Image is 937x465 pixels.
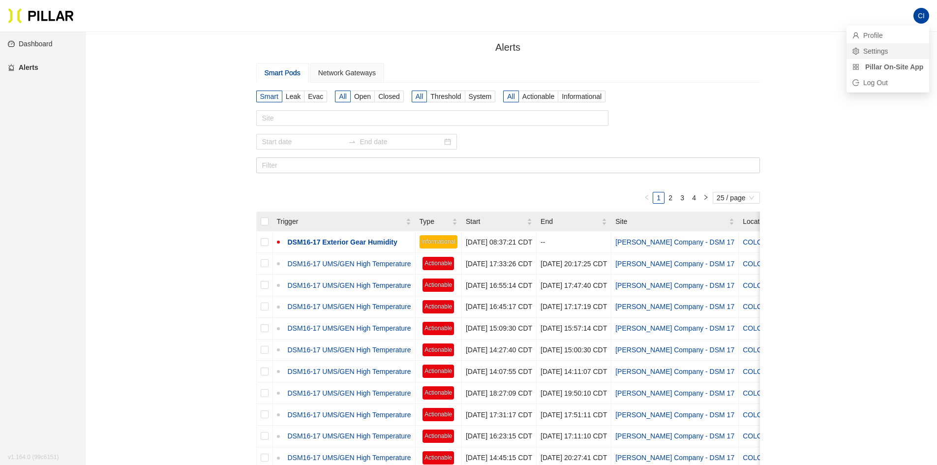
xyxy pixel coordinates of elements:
[615,432,734,440] a: [PERSON_NAME] Company - DSM 17
[689,192,699,203] a: 4
[462,404,537,426] td: [DATE] 17:31:17 CDT
[615,411,734,419] a: [PERSON_NAME] Company - DSM 17
[537,275,611,296] td: [DATE] 17:47:40 CDT
[423,365,454,378] span: Actionable
[284,452,411,463] a: DSM16-17 UMS/GEN High Temperature
[423,343,454,357] span: Actionable
[423,408,454,421] span: Actionable
[743,346,788,354] a: COLO 1.4 LBT
[653,192,665,204] li: 1
[260,93,278,100] span: Smart
[703,194,709,200] span: right
[852,46,888,57] a: settingSettings
[743,411,788,419] a: COLO 1.4 LBT
[469,93,492,100] span: System
[743,389,788,397] a: COLO 1.4 LBT
[430,93,461,100] span: Threshold
[615,324,734,332] a: [PERSON_NAME] Company - DSM 17
[537,340,611,361] td: [DATE] 15:00:30 CDT
[700,192,712,204] button: right
[277,216,406,227] span: Trigger
[348,138,356,146] span: swap-right
[423,430,454,443] span: Actionable
[713,192,759,204] div: Page Size
[537,361,611,382] td: [DATE] 14:11:07 CDT
[265,67,301,78] div: Smart Pods
[615,303,734,310] a: [PERSON_NAME] Company - DSM 17
[286,93,301,100] span: Leak
[615,346,734,354] a: [PERSON_NAME] Company - DSM 17
[360,136,442,147] input: End date
[537,296,611,318] td: [DATE] 17:17:19 CDT
[743,303,788,310] a: COLO 1.2 LBP
[743,238,788,246] a: COLO 1.2 LBP
[641,192,653,204] li: Previous Page
[653,192,664,203] a: 1
[615,216,729,227] span: Site
[743,260,788,268] a: COLO 1.2 LBP
[462,275,537,296] td: [DATE] 16:55:14 CDT
[462,382,537,404] td: [DATE] 18:27:09 CDT
[615,454,734,462] a: [PERSON_NAME] Company - DSM 17
[537,253,611,275] td: [DATE] 20:17:25 CDT
[462,253,537,275] td: [DATE] 17:33:26 CDT
[676,192,688,204] li: 3
[262,136,344,147] input: Start date
[284,323,411,334] a: DSM16-17 UMS/GEN High Temperature
[284,409,411,420] a: DSM16-17 UMS/GEN High Temperature
[462,231,537,253] td: [DATE] 08:37:21 CDT
[537,318,611,340] td: [DATE] 15:57:14 CDT
[665,192,676,204] li: 2
[537,426,611,447] td: [DATE] 17:11:10 CDT
[641,192,653,204] button: left
[348,138,356,146] span: to
[420,235,457,248] span: Informational
[423,279,454,292] span: Actionable
[462,426,537,447] td: [DATE] 16:23:15 CDT
[423,451,454,465] span: Actionable
[743,324,788,332] a: COLO 1.2 LBT
[8,63,38,71] a: alertAlerts
[677,192,688,203] a: 3
[665,192,676,203] a: 2
[420,216,452,227] span: Type
[462,296,537,318] td: [DATE] 16:45:17 CDT
[462,340,537,361] td: [DATE] 14:27:40 CDT
[378,93,400,100] span: Closed
[284,431,411,441] a: DSM16-17 UMS/GEN High Temperature
[537,231,611,253] td: --
[423,386,454,400] span: Actionable
[537,404,611,426] td: [DATE] 17:51:11 CDT
[615,368,734,375] a: [PERSON_NAME] Company - DSM 17
[522,93,554,100] span: Actionable
[284,388,411,399] a: DSM16-17 UMS/GEN High Temperature
[284,258,411,269] a: DSM16-17 UMS/GEN High Temperature
[462,318,537,340] td: [DATE] 15:09:30 CDT
[743,281,788,289] a: COLO 1.2 LBT
[495,42,520,53] span: Alerts
[852,30,883,41] a: userProfile
[308,93,323,100] span: Evac
[537,382,611,404] td: [DATE] 19:50:10 CDT
[700,192,712,204] li: Next Page
[339,93,347,100] span: All
[852,77,923,88] span: Log Out
[318,67,376,78] div: Network Gateways
[8,8,74,24] img: Pillar Technologies
[423,322,454,335] span: Actionable
[507,93,515,100] span: All
[354,93,371,100] span: Open
[8,40,53,48] a: dashboardDashboard
[284,344,411,355] a: DSM16-17 UMS/GEN High Temperature
[717,192,756,203] span: 25 / page
[644,194,650,200] span: left
[615,389,734,397] a: [PERSON_NAME] Company - DSM 17
[284,238,397,246] a: DSM16-17 Exterior Gear Humidity
[541,216,602,227] span: End
[284,280,411,291] a: DSM16-17 UMS/GEN High Temperature
[743,432,788,440] a: COLO 1.4 LBT
[615,260,734,268] a: [PERSON_NAME] Company - DSM 17
[743,216,790,227] span: Location
[462,361,537,382] td: [DATE] 14:07:55 CDT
